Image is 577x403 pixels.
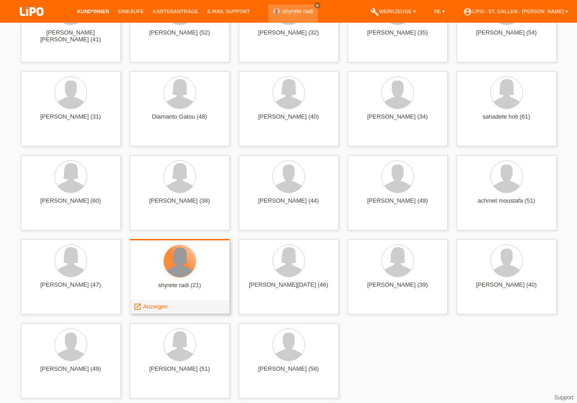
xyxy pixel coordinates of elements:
[246,113,331,128] div: [PERSON_NAME] (40)
[365,9,420,14] a: buildWerkzeuge ▾
[355,29,440,44] div: [PERSON_NAME] (35)
[246,365,331,380] div: [PERSON_NAME] (58)
[463,7,472,16] i: account_circle
[28,197,113,212] div: [PERSON_NAME] (60)
[137,197,222,212] div: [PERSON_NAME] (38)
[464,281,549,296] div: [PERSON_NAME] (40)
[133,303,168,310] a: launch Anzeigen
[28,281,113,296] div: [PERSON_NAME] (47)
[315,3,320,8] i: close
[464,197,549,212] div: achmet moustafa (51)
[9,19,54,25] a: LIPO pay
[137,113,222,128] div: Diamanto Gatou (48)
[355,281,440,296] div: [PERSON_NAME] (39)
[133,303,142,311] i: launch
[355,197,440,212] div: [PERSON_NAME] (49)
[464,29,549,44] div: [PERSON_NAME] (54)
[246,281,331,296] div: [PERSON_NAME][DATE] (46)
[459,9,572,14] a: account_circleLIPO - St. Gallen - [PERSON_NAME] ▾
[464,113,549,128] div: sahadete hoti (61)
[246,197,331,212] div: [PERSON_NAME] (44)
[355,113,440,128] div: [PERSON_NAME] (34)
[246,29,331,44] div: [PERSON_NAME] (32)
[282,8,313,15] a: shyrete radi
[73,9,113,14] a: Kund*innen
[28,29,113,44] div: [PERSON_NAME] [PERSON_NAME] (41)
[28,365,113,380] div: [PERSON_NAME] (49)
[148,9,203,14] a: Kartenanträge
[370,7,379,16] i: build
[137,365,222,380] div: [PERSON_NAME] (51)
[314,2,321,9] a: close
[137,29,222,44] div: [PERSON_NAME] (52)
[137,282,222,296] div: shyrete radi (21)
[203,9,255,14] a: E-Mail Support
[554,394,573,401] a: Support
[28,113,113,128] div: [PERSON_NAME] (31)
[143,303,168,310] span: Anzeigen
[113,9,148,14] a: Einkäufe
[429,9,449,14] a: DE ▾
